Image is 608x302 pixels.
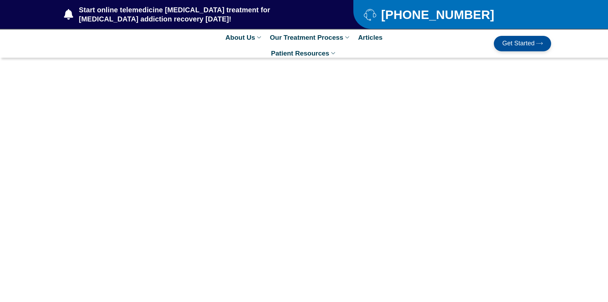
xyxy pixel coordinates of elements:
span: Get Started [502,40,535,47]
a: Get Started [494,36,551,51]
a: Articles [354,30,386,45]
a: Start online telemedicine [MEDICAL_DATA] treatment for [MEDICAL_DATA] addiction recovery [DATE]! [64,5,325,24]
span: [PHONE_NUMBER] [379,10,494,19]
a: [PHONE_NUMBER] [364,8,534,21]
a: About Us [222,30,266,45]
a: Patient Resources [268,45,341,61]
span: Start online telemedicine [MEDICAL_DATA] treatment for [MEDICAL_DATA] addiction recovery [DATE]! [77,5,326,24]
a: Our Treatment Process [266,30,354,45]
